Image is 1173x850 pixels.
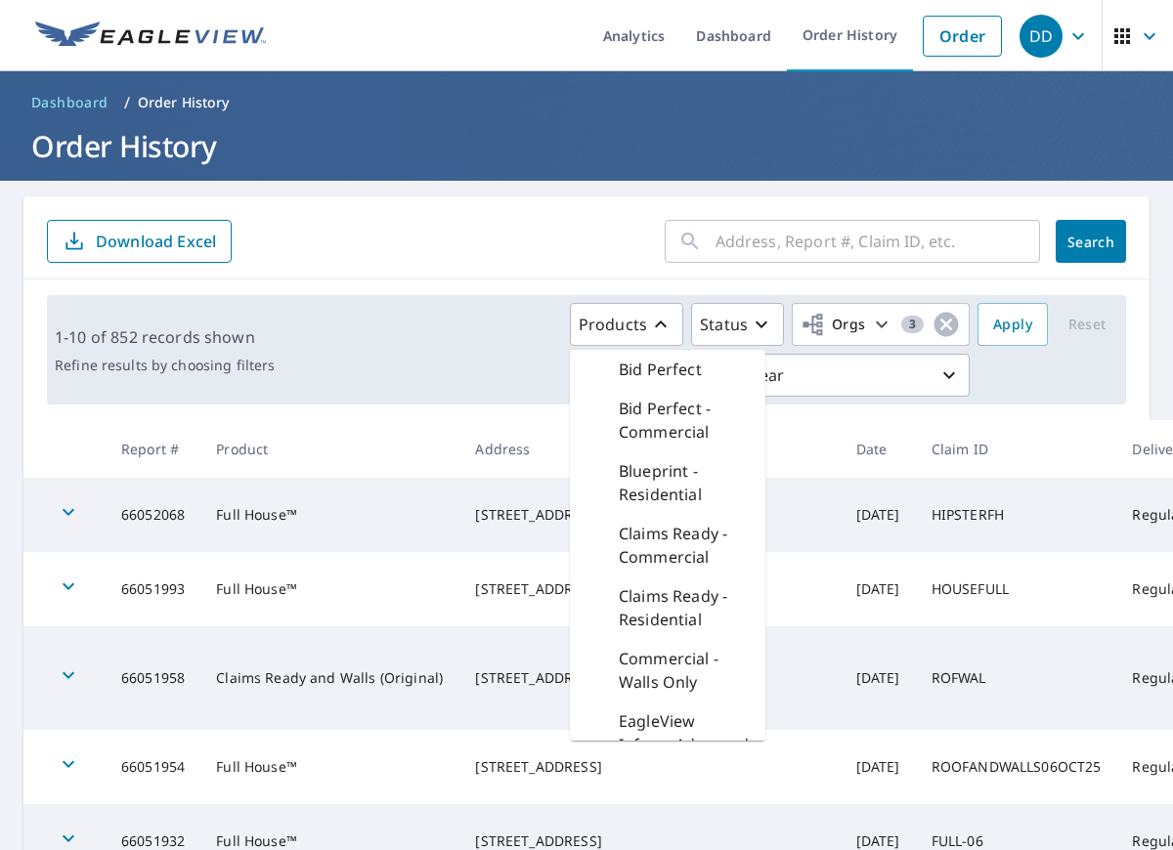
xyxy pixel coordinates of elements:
[200,478,459,552] td: Full House™
[709,359,937,393] p: Last year
[619,459,750,506] p: Blueprint - Residential
[841,552,916,626] td: [DATE]
[923,16,1002,57] a: Order
[31,93,109,112] span: Dashboard
[23,87,1150,118] nav: breadcrumb
[691,303,784,346] button: Status
[619,358,702,381] p: Bid Perfect
[200,626,459,730] td: Claims Ready and Walls (Original)
[23,87,116,118] a: Dashboard
[716,214,1040,269] input: Address, Report #, Claim ID, etc.
[841,420,916,478] th: Date
[200,552,459,626] td: Full House™
[570,350,765,389] div: Bid Perfect
[138,93,230,112] p: Order History
[579,313,647,336] p: Products
[619,709,750,756] p: EagleView Inform Advanced
[570,576,765,639] div: Claims Ready - Residential
[916,552,1117,626] td: HOUSEFULL
[977,303,1048,346] button: Apply
[841,730,916,804] td: [DATE]
[916,478,1117,552] td: HIPSTERFH
[35,21,266,51] img: EV Logo
[1071,233,1110,251] span: Search
[23,126,1150,166] h1: Order History
[916,730,1117,804] td: ROOFANDWALLS06OCT25
[55,325,275,349] p: 1-10 of 852 records shown
[96,231,216,252] p: Download Excel
[700,313,748,336] p: Status
[200,730,459,804] td: Full House™
[106,552,200,626] td: 66051993
[475,505,824,525] div: [STREET_ADDRESS][US_STATE]
[841,478,916,552] td: [DATE]
[570,701,765,764] div: EagleView Inform Advanced
[619,397,750,444] p: Bid Perfect - Commercial
[106,730,200,804] td: 66051954
[1056,220,1126,263] button: Search
[475,757,824,777] div: [STREET_ADDRESS]
[901,318,924,331] span: 3
[459,420,840,478] th: Address
[106,420,200,478] th: Report #
[47,220,232,263] button: Download Excel
[1020,15,1063,58] div: DD
[801,313,866,337] span: Orgs
[916,626,1117,730] td: ROFWAL
[106,478,200,552] td: 66052068
[619,522,750,569] p: Claims Ready - Commercial
[106,626,200,730] td: 66051958
[475,579,824,599] div: [STREET_ADDRESS]
[570,639,765,701] div: Commercial - Walls Only
[55,357,275,374] p: Refine results by choosing filters
[676,354,970,397] button: Last year
[124,91,130,114] li: /
[570,389,765,451] div: Bid Perfect - Commercial
[200,420,459,478] th: Product
[570,514,765,576] div: Claims Ready - Commercial
[993,313,1032,337] span: Apply
[570,303,683,346] button: Products
[570,451,765,514] div: Blueprint - Residential
[475,668,824,688] div: [STREET_ADDRESS]
[619,647,750,694] p: Commercial - Walls Only
[792,303,970,346] button: Orgs3
[841,626,916,730] td: [DATE]
[916,420,1117,478] th: Claim ID
[619,584,750,631] p: Claims Ready - Residential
